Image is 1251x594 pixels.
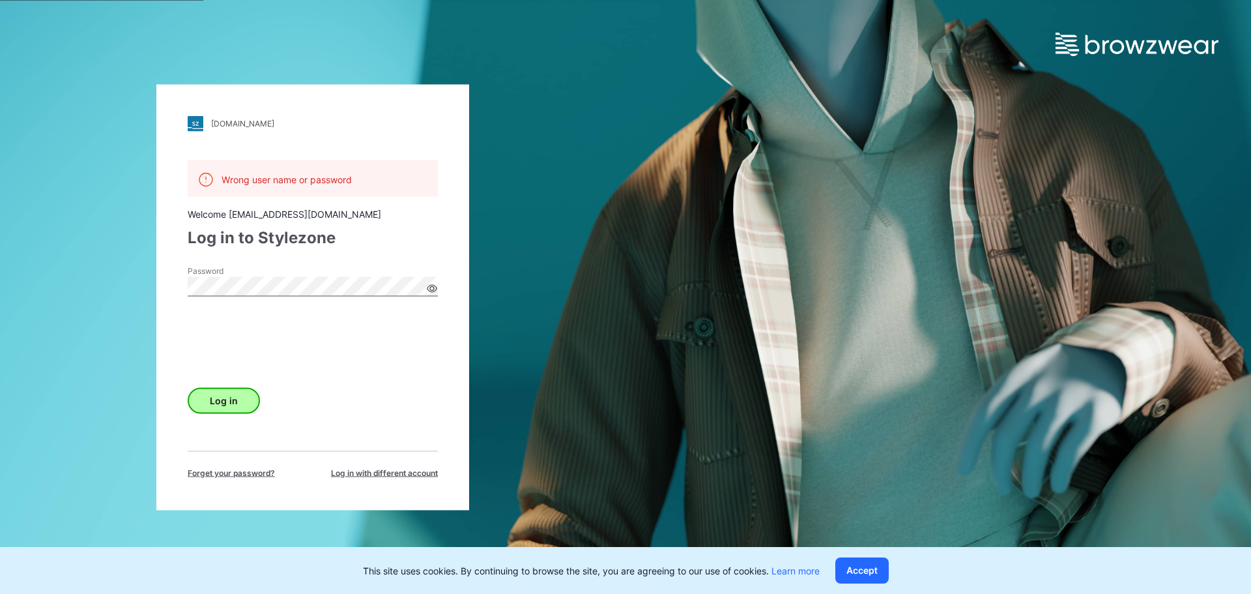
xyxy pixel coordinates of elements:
[188,387,260,413] button: Log in
[835,557,889,584] button: Accept
[188,467,275,479] span: Forget your password?
[211,119,274,128] div: [DOMAIN_NAME]
[188,207,438,220] div: Welcome [EMAIL_ADDRESS][DOMAIN_NAME]
[188,115,203,131] img: stylezone-logo.562084cfcfab977791bfbf7441f1a819.svg
[222,172,352,186] p: Wrong user name or password
[188,265,279,276] label: Password
[1056,33,1218,56] img: browzwear-logo.e42bd6dac1945053ebaf764b6aa21510.svg
[188,226,438,249] div: Log in to Stylezone
[331,467,438,479] span: Log in with different account
[363,564,820,578] p: This site uses cookies. By continuing to browse the site, you are agreeing to our use of cookies.
[771,565,820,576] a: Learn more
[198,171,214,187] img: alert.76a3ded3c87c6ed799a365e1fca291d4.svg
[188,316,386,366] iframe: reCAPTCHA
[188,115,438,131] a: [DOMAIN_NAME]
